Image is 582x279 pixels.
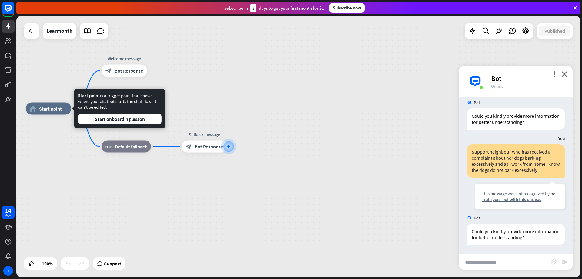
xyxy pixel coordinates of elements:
span: Start point [78,93,100,98]
span: You [558,136,565,141]
div: is a trigger point that shows where your chatbot starts the chat flow. It can't be edited. [78,93,162,124]
div: days [5,213,11,217]
i: block_attachment [551,259,557,265]
i: close [561,71,567,77]
div: Online [491,83,565,89]
span: Support [104,259,121,268]
div: Support neighbour who has received a complaint about her dogs barking excessively and as I work f... [467,144,565,178]
span: Default fallback [115,144,147,150]
button: Start onboarding lesson [78,114,162,124]
button: Published [539,26,570,36]
div: 3 [250,4,256,12]
span: Start point [39,106,62,112]
i: more_vert [552,71,557,77]
i: home_2 [30,106,36,112]
div: I [3,266,13,276]
div: Train your bot with this phrase. [482,196,558,202]
div: Could you kindly provide more information for better understanding? [467,224,565,245]
button: Open LiveChat chat widget [5,2,23,21]
span: Bot Response [195,144,223,150]
i: block_fallback [105,144,112,150]
div: Fallback message [177,131,232,138]
div: 14 [5,208,11,213]
div: Bot [491,74,565,83]
div: Subscribe in days to get your first month for $1 [224,4,324,12]
i: send [561,258,568,266]
i: block_bot_response [186,144,192,150]
div: Could you kindly provide more information for better understanding? [467,108,565,130]
div: Subscribe now [329,3,365,13]
div: This message was not recognized by bot. [482,191,558,196]
span: Bot [474,215,480,221]
div: Welcome message [97,56,152,62]
span: Bot Response [115,68,143,74]
i: block_bot_response [105,68,112,74]
a: 14 days [2,206,15,219]
span: Bot [474,100,480,105]
div: Learmonth [46,23,72,39]
div: 100% [40,259,55,268]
